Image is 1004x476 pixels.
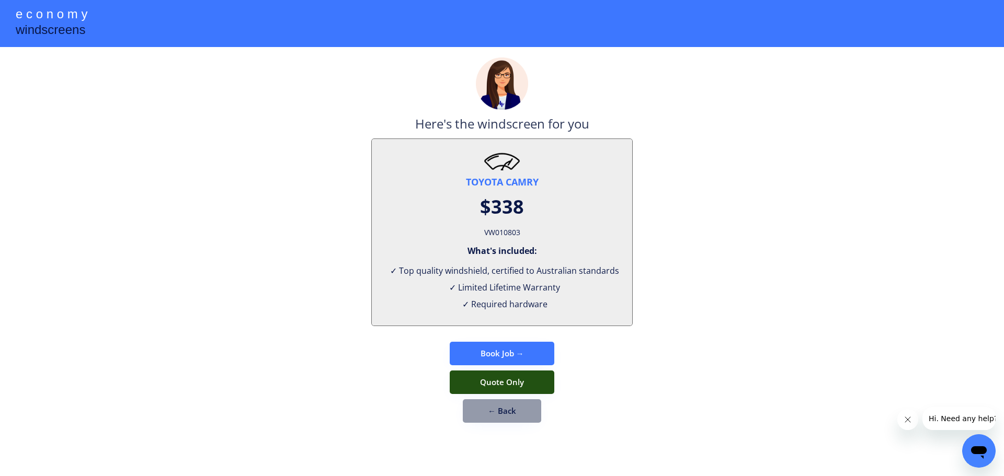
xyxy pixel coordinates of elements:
[463,399,541,423] button: ← Back
[415,115,589,138] div: Here's the windscreen for you
[897,409,918,430] iframe: Close message
[450,370,554,394] button: Quote Only
[16,21,85,41] div: windscreens
[484,225,520,240] div: VW010803
[466,176,539,189] div: TOYOTA CAMRY
[467,245,537,257] div: What's included:
[385,262,619,312] div: ✓ Top quality windshield, certified to Australian standards ✓ Limited Lifetime Warranty ✓ Require...
[16,5,87,25] div: e c o n o m y
[476,57,528,110] img: madeline.png
[450,342,554,365] button: Book Job →
[962,434,996,468] iframe: Button to launch messaging window
[6,7,75,16] span: Hi. Need any help?
[484,152,520,170] img: windscreen2.png
[480,194,524,220] div: $338
[922,407,996,430] iframe: Message from company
